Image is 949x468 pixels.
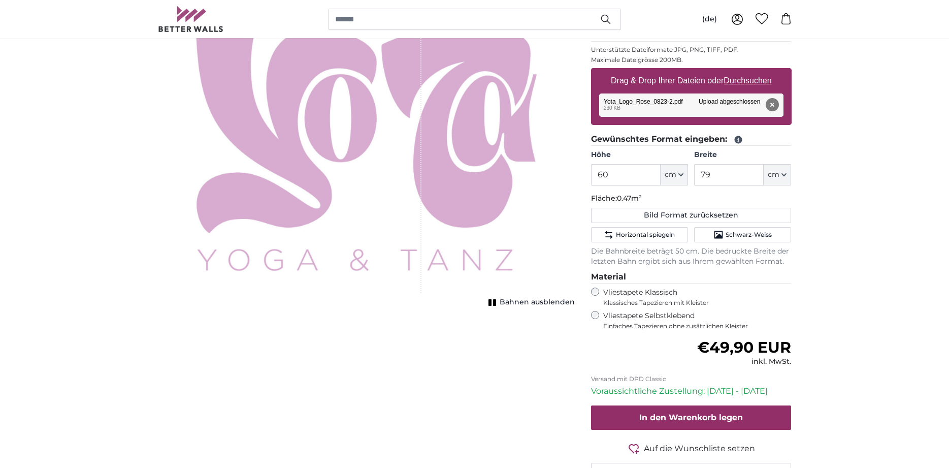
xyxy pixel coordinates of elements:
span: 0.47m² [617,194,642,203]
u: Durchsuchen [724,76,771,85]
span: Klassisches Tapezieren mit Kleister [603,299,783,307]
span: Einfaches Tapezieren ohne zusätzlichen Kleister [603,322,792,330]
button: Auf die Wunschliste setzen [591,442,792,455]
button: cm [764,164,791,185]
button: In den Warenkorb legen [591,405,792,430]
label: Drag & Drop Ihrer Dateien oder [607,71,776,91]
label: Breite [694,150,791,160]
span: Auf die Wunschliste setzen [644,443,755,455]
button: Bild Format zurücksetzen [591,208,792,223]
p: Maximale Dateigrösse 200MB. [591,56,792,64]
p: Voraussichtliche Zustellung: [DATE] - [DATE] [591,385,792,397]
span: €49,90 EUR [697,338,791,357]
span: Schwarz-Weiss [726,231,772,239]
label: Vliestapete Selbstklebend [603,311,792,330]
span: cm [665,170,676,180]
span: Bahnen ausblenden [500,297,575,307]
label: Vliestapete Klassisch [603,288,783,307]
p: Unterstützte Dateiformate JPG, PNG, TIFF, PDF. [591,46,792,54]
p: Fläche: [591,194,792,204]
legend: Material [591,271,792,284]
button: (de) [694,10,725,28]
p: Versand mit DPD Classic [591,375,792,383]
p: Die Bahnbreite beträgt 50 cm. Die bedruckte Breite der letzten Bahn ergibt sich aus Ihrem gewählt... [591,246,792,267]
div: inkl. MwSt. [697,357,791,367]
button: Bahnen ausblenden [485,295,575,309]
label: Höhe [591,150,688,160]
span: cm [768,170,779,180]
span: Horizontal spiegeln [616,231,675,239]
button: Horizontal spiegeln [591,227,688,242]
button: cm [661,164,688,185]
button: Schwarz-Weiss [694,227,791,242]
span: In den Warenkorb legen [639,413,743,422]
legend: Gewünschtes Format eingeben: [591,133,792,146]
img: Betterwalls [158,6,224,32]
